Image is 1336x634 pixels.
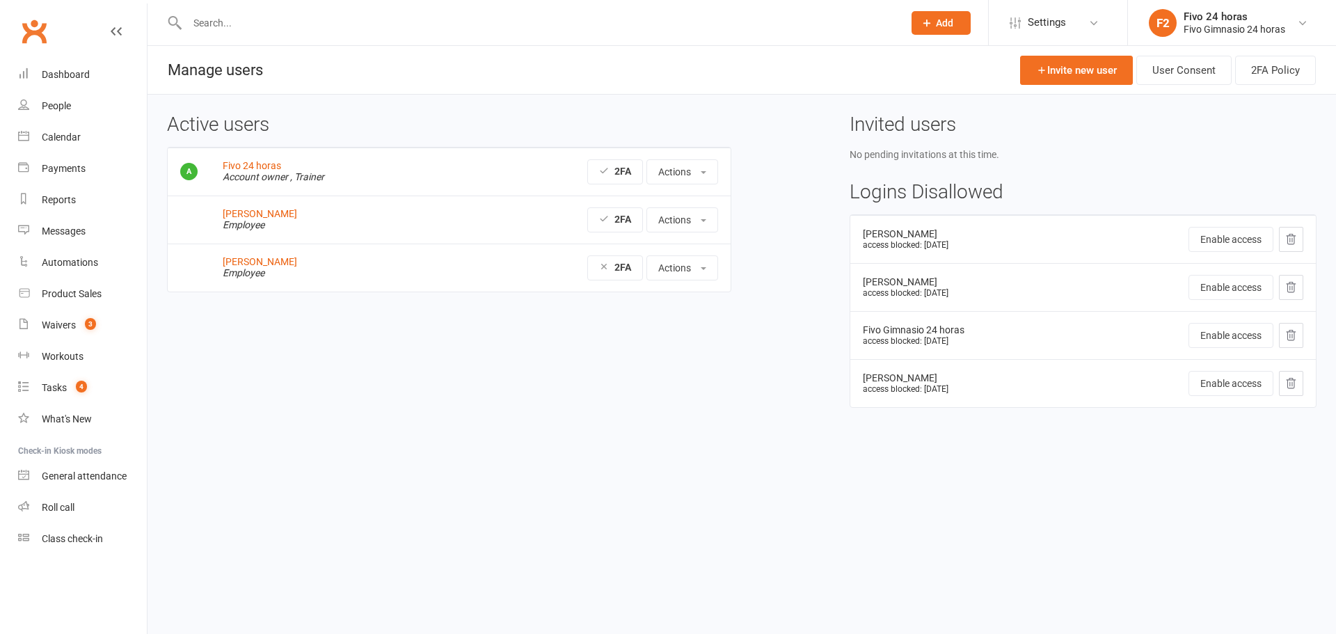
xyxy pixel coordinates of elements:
[18,523,147,555] a: Class kiosk mode
[223,267,264,278] em: Employee
[42,100,71,111] div: People
[1235,56,1316,85] button: 2FA Policy
[42,319,76,331] div: Waivers
[1184,23,1285,35] div: Fivo Gimnasio 24 horas
[18,153,147,184] a: Payments
[18,59,147,90] a: Dashboard
[850,182,1317,203] h3: Logins Disallowed
[850,114,1317,136] h3: Invited users
[1028,7,1066,38] span: Settings
[223,219,264,230] em: Employee
[18,310,147,341] a: Waivers 3
[1136,56,1232,85] a: User Consent
[42,502,74,513] div: Roll call
[85,318,96,330] span: 3
[42,132,81,143] div: Calendar
[223,256,297,267] a: [PERSON_NAME]
[614,262,631,273] strong: 2FA
[1020,56,1133,85] a: Invite new user
[912,11,971,35] button: Add
[863,277,1059,287] div: [PERSON_NAME]
[148,46,263,94] h1: Manage users
[18,372,147,404] a: Tasks 4
[863,373,1059,383] div: [PERSON_NAME]
[18,278,147,310] a: Product Sales
[1184,10,1285,23] div: Fivo 24 horas
[42,382,67,393] div: Tasks
[223,171,288,182] em: Account owner
[646,207,718,232] button: Actions
[18,404,147,435] a: What's New
[223,160,281,171] a: Fivo 24 horas
[1188,275,1273,300] button: Enable access
[42,288,102,299] div: Product Sales
[614,166,631,177] strong: 2FA
[1188,371,1273,396] button: Enable access
[42,470,127,482] div: General attendance
[646,255,718,280] button: Actions
[42,225,86,237] div: Messages
[183,13,893,33] input: Search...
[18,90,147,122] a: People
[1188,323,1273,348] button: Enable access
[167,114,731,136] h3: Active users
[18,461,147,492] a: General attendance kiosk mode
[863,229,1059,239] div: [PERSON_NAME]
[17,14,51,49] a: Clubworx
[18,184,147,216] a: Reports
[863,384,948,394] small: access blocked: [DATE]
[223,208,297,219] a: [PERSON_NAME]
[42,163,86,174] div: Payments
[42,194,76,205] div: Reports
[646,159,718,184] button: Actions
[42,413,92,425] div: What's New
[18,122,147,153] a: Calendar
[936,17,953,29] span: Add
[76,381,87,393] span: 4
[1188,227,1273,252] button: Enable access
[18,216,147,247] a: Messages
[863,336,948,346] small: access blocked: [DATE]
[850,147,1317,162] div: No pending invitations at this time.
[614,214,631,225] strong: 2FA
[863,288,948,298] small: access blocked: [DATE]
[42,533,103,544] div: Class check-in
[18,247,147,278] a: Automations
[18,341,147,372] a: Workouts
[18,492,147,523] a: Roll call
[863,325,1059,335] div: Fivo Gimnasio 24 horas
[1149,9,1177,37] div: F2
[42,69,90,80] div: Dashboard
[42,257,98,268] div: Automations
[42,351,83,362] div: Workouts
[863,240,948,250] small: access blocked: [DATE]
[290,171,324,182] em: , Trainer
